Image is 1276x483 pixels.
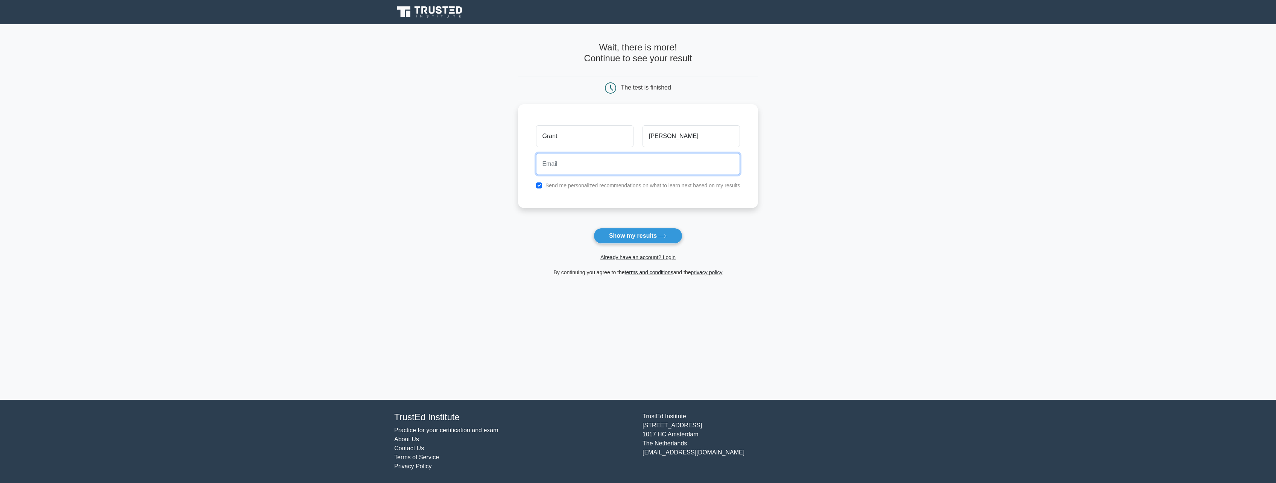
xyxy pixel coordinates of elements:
a: privacy policy [691,269,723,275]
button: Show my results [594,228,682,244]
a: Terms of Service [394,454,439,460]
div: By continuing you agree to the and the [513,268,763,277]
h4: Wait, there is more! Continue to see your result [518,42,758,64]
a: Practice for your certification and exam [394,427,498,433]
a: Privacy Policy [394,463,432,469]
input: First name [536,125,633,147]
a: About Us [394,436,419,442]
h4: TrustEd Institute [394,412,633,423]
input: Email [536,153,740,175]
div: The test is finished [621,84,671,91]
label: Send me personalized recommendations on what to learn next based on my results [545,182,740,188]
a: terms and conditions [625,269,673,275]
a: Contact Us [394,445,424,451]
div: TrustEd Institute [STREET_ADDRESS] 1017 HC Amsterdam The Netherlands [EMAIL_ADDRESS][DOMAIN_NAME] [638,412,886,471]
a: Already have an account? Login [600,254,676,260]
input: Last name [643,125,740,147]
